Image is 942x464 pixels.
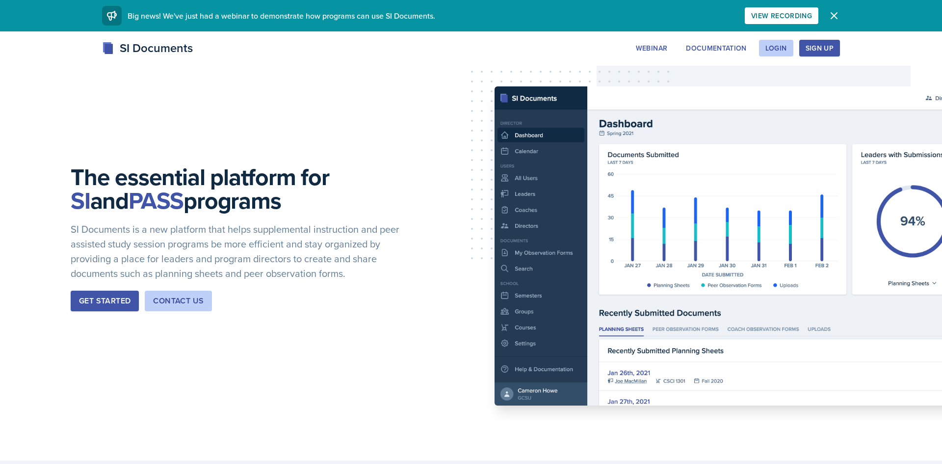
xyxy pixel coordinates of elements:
button: Webinar [629,40,674,56]
button: Contact Us [145,291,212,311]
button: Get Started [71,291,139,311]
div: Webinar [636,44,667,52]
span: Big news! We've just had a webinar to demonstrate how programs can use SI Documents. [128,10,435,21]
div: View Recording [751,12,812,20]
div: Documentation [686,44,747,52]
div: Sign Up [806,44,834,52]
div: SI Documents [102,39,193,57]
div: Contact Us [153,295,204,307]
button: View Recording [745,7,818,24]
div: Login [765,44,787,52]
button: Login [759,40,793,56]
button: Sign Up [799,40,840,56]
div: Get Started [79,295,131,307]
button: Documentation [680,40,753,56]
